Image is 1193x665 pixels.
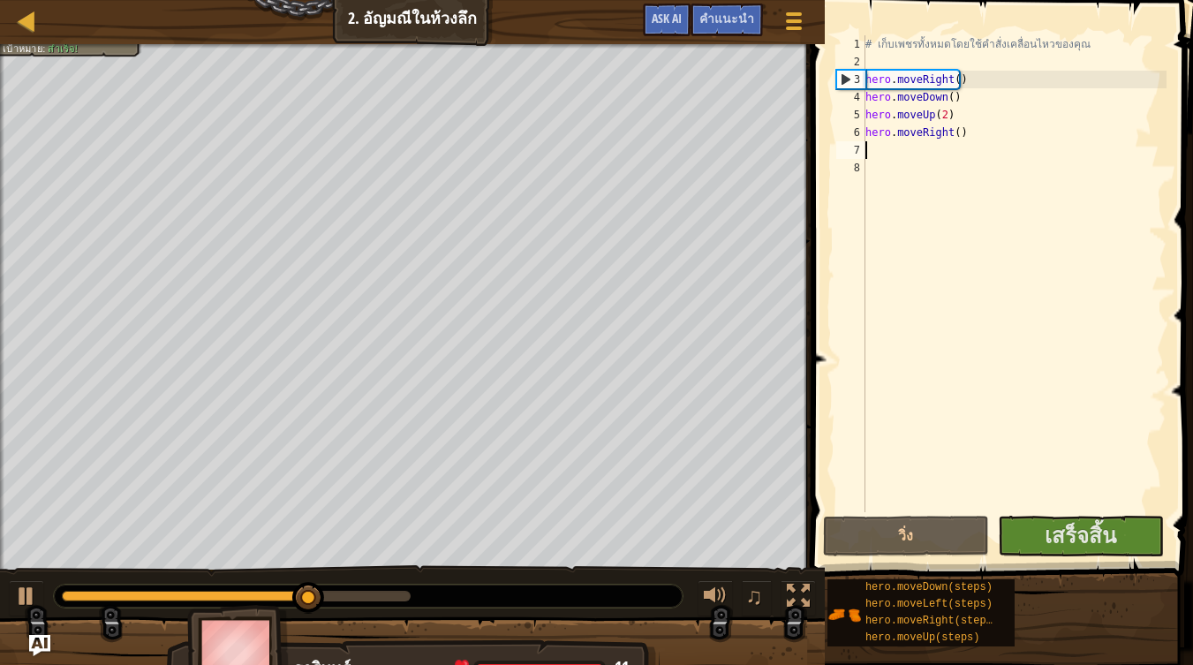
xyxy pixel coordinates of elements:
[652,10,682,26] span: Ask AI
[836,141,865,159] div: 7
[837,71,865,88] div: 3
[643,4,691,36] button: Ask AI
[836,88,865,106] div: 4
[865,598,993,610] span: hero.moveLeft(steps)
[836,124,865,141] div: 6
[865,615,999,627] span: hero.moveRight(steps)
[865,581,993,593] span: hero.moveDown(steps)
[781,580,816,616] button: สลับเป็นเต็มจอ
[823,516,989,556] button: วิ่ง
[865,631,980,644] span: hero.moveUp(steps)
[836,35,865,53] div: 1
[745,583,763,609] span: ♫
[836,159,865,177] div: 8
[29,635,50,656] button: Ask AI
[742,580,772,616] button: ♫
[698,580,733,616] button: ปรับระดับเสียง
[772,4,816,45] button: แสดงเมนูเกมส์
[827,598,861,631] img: portrait.png
[836,53,865,71] div: 2
[9,580,44,616] button: Ctrl + P: Play
[699,10,754,26] span: คำแนะนำ
[1045,521,1116,549] span: เสร็จสิ้น
[836,106,865,124] div: 5
[998,516,1164,556] button: เสร็จสิ้น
